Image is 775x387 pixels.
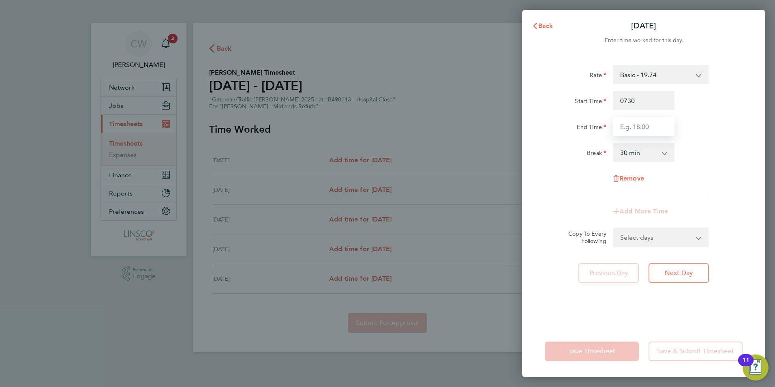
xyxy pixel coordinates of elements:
input: E.g. 18:00 [613,117,674,136]
button: Next Day [649,263,709,283]
button: Open Resource Center, 11 new notifications [743,355,769,381]
div: 11 [742,360,749,371]
span: Next Day [665,269,693,277]
div: Enter time worked for this day. [522,36,765,45]
button: Back [524,18,561,34]
label: Break [587,149,606,159]
label: Rate [590,71,606,81]
label: Copy To Every Following [562,230,606,245]
span: Back [538,22,553,30]
span: Remove [619,174,644,182]
label: Start Time [575,97,606,107]
input: E.g. 08:00 [613,91,674,110]
button: Remove [613,175,644,182]
label: End Time [577,123,606,133]
p: [DATE] [631,20,656,32]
